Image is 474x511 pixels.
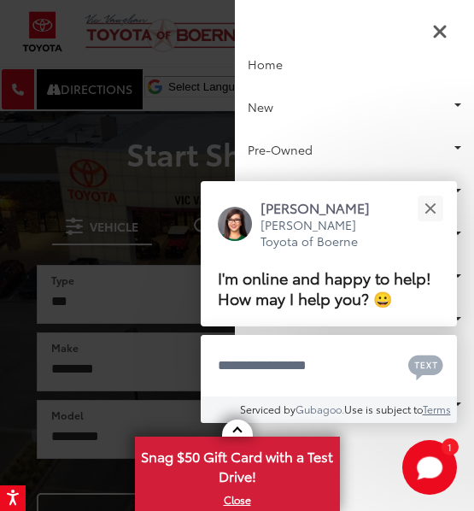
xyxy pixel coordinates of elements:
[137,438,338,490] span: Snag $50 Gift Card with a Test Drive!
[448,443,452,450] span: 1
[260,198,387,217] p: [PERSON_NAME]
[235,128,474,171] a: Pre-Owned
[218,266,431,309] span: I'm online and happy to help! How may I help you? 😀
[412,190,448,226] button: Close
[201,181,457,423] div: Close[PERSON_NAME][PERSON_NAME] Toyota of BoerneI'm online and happy to help! How may I help you?...
[344,402,423,416] span: Use is subject to
[201,335,457,396] textarea: Type your message
[240,402,296,416] span: Serviced by
[260,217,387,250] p: [PERSON_NAME] Toyota of Boerne
[296,402,344,416] a: Gubagoo.
[408,353,443,380] svg: Text
[403,346,448,385] button: Chat with SMS
[402,440,457,495] svg: Start Chat
[235,43,474,85] a: Home
[423,402,451,416] a: Terms
[235,85,474,128] a: New
[402,440,457,495] button: Toggle Chat Window
[427,18,453,43] button: Close Sidebar
[235,171,474,214] a: Specials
